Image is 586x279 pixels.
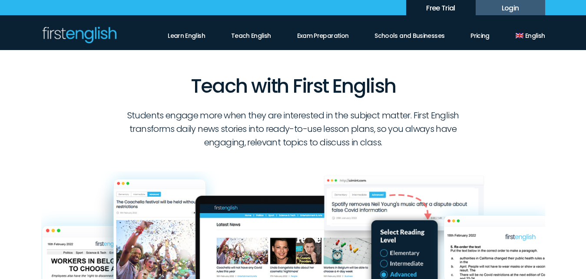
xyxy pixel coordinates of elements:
[297,26,349,40] a: Exam Preparation
[525,32,545,40] span: English
[41,50,545,100] h1: Teach with First English
[516,26,545,40] a: English
[231,26,271,40] a: Teach English
[470,26,490,40] a: Pricing
[120,109,466,149] p: Students engage more when they are interested in the subject matter. First English transforms dai...
[168,26,205,40] a: Learn English
[374,26,444,40] a: Schools and Businesses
